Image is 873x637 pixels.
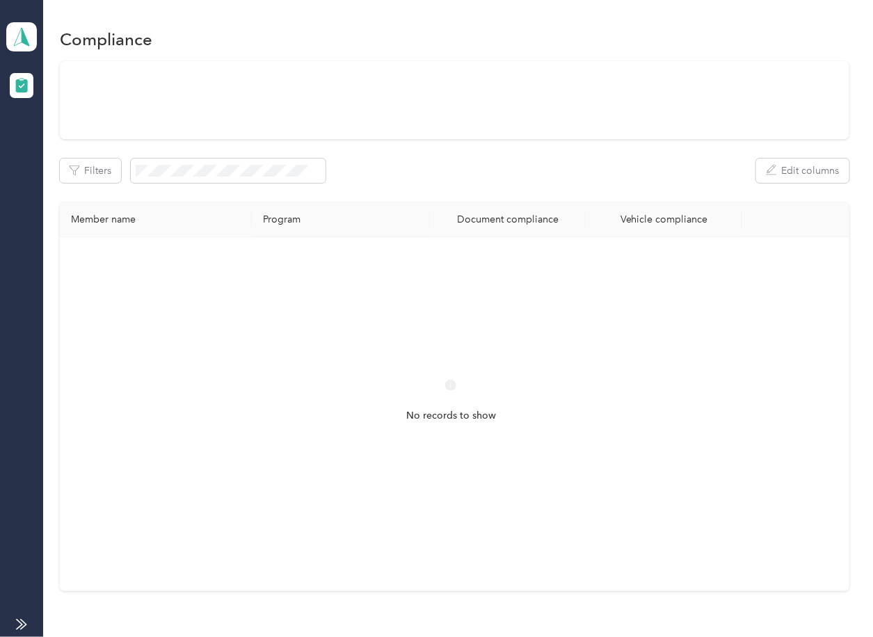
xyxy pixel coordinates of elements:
[597,213,731,225] div: Vehicle compliance
[60,32,152,47] h1: Compliance
[252,202,429,237] th: Program
[60,159,121,183] button: Filters
[795,559,873,637] iframe: Everlance-gr Chat Button Frame
[756,159,849,183] button: Edit columns
[441,213,575,225] div: Document compliance
[60,202,252,237] th: Member name
[406,408,496,424] span: No records to show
